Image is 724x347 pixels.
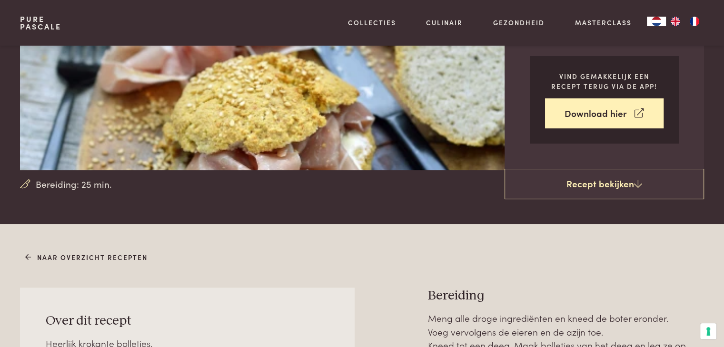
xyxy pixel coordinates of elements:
a: Collecties [348,18,396,28]
a: Recept bekijken [505,169,704,199]
a: Masterclass [575,18,632,28]
a: Naar overzicht recepten [25,252,148,262]
a: EN [666,17,685,26]
ul: Language list [666,17,704,26]
a: FR [685,17,704,26]
div: Language [647,17,666,26]
span: Bereiding: 25 min. [36,177,112,191]
a: Gezondheid [493,18,545,28]
a: NL [647,17,666,26]
button: Uw voorkeuren voor toestemming voor trackingtechnologieën [700,323,716,339]
h3: Bereiding [428,288,704,304]
a: Download hier [545,98,664,128]
aside: Language selected: Nederlands [647,17,704,26]
a: PurePascale [20,15,61,30]
a: Culinair [426,18,463,28]
h3: Over dit recept [46,313,329,329]
p: Vind gemakkelijk een recept terug via de app! [545,71,664,91]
